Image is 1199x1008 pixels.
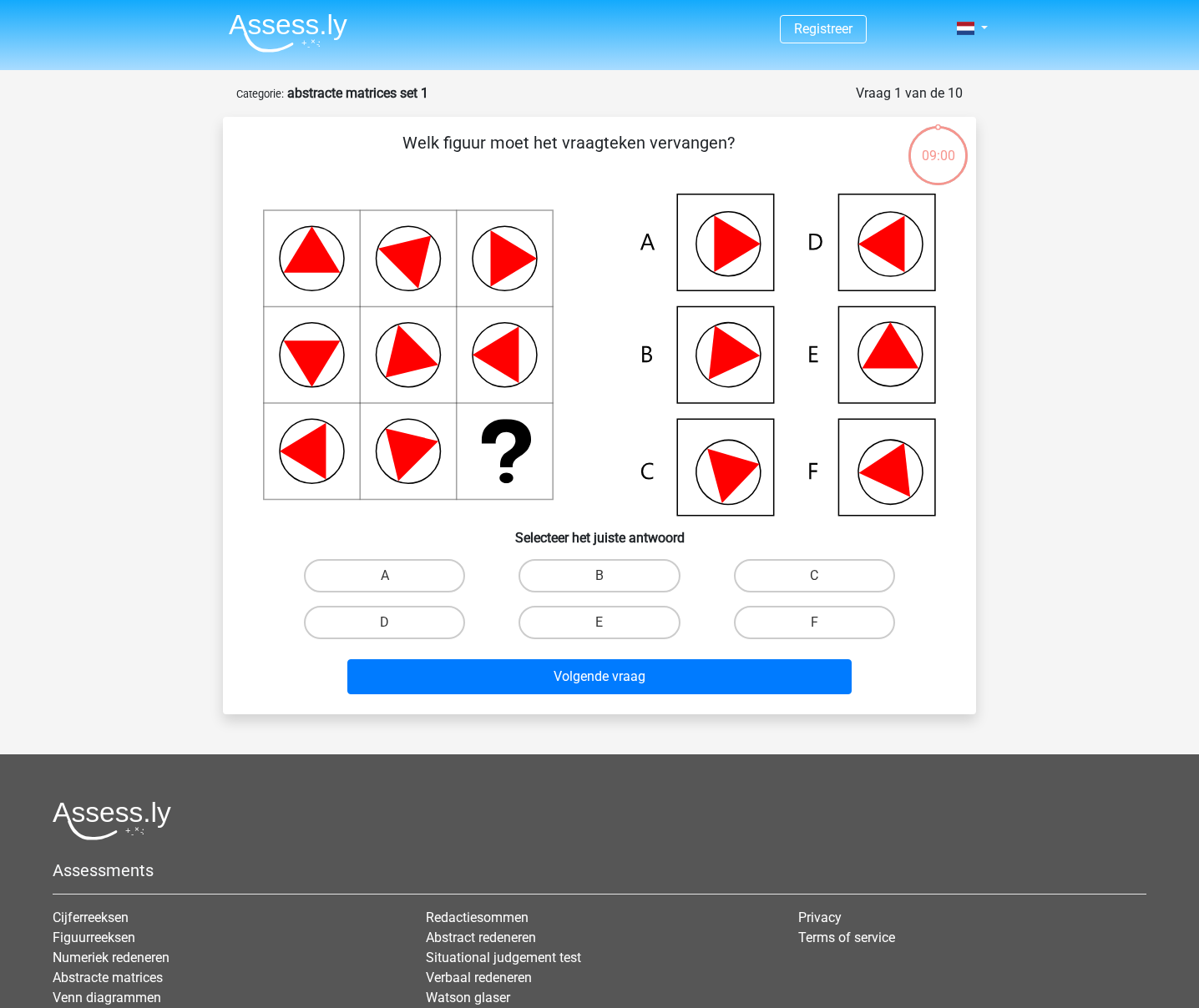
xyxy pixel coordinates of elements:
[53,801,171,840] img: Assessly logo
[53,950,169,965] a: Numeriek redeneren
[53,970,163,985] a: Abstracte matrices
[734,606,895,639] label: F
[794,21,852,37] a: Registreer
[287,85,428,101] strong: abstracte matrices set 1
[519,606,680,639] label: E
[250,130,887,180] p: Welk figuur moet het vraagteken vervangen?
[426,990,510,1005] a: Watson glaser
[347,659,852,694] button: Volgende vraag
[798,910,842,925] a: Privacy
[734,559,895,592] label: C
[236,88,284,100] small: Categorie:
[53,910,129,925] a: Cijferreeksen
[53,990,161,1005] a: Venn diagrammen
[798,930,895,945] a: Terms of service
[426,910,529,925] a: Redactiesommen
[304,559,465,592] label: A
[250,517,949,546] h6: Selecteer het juiste antwoord
[53,860,1146,880] h5: Assessments
[229,13,347,53] img: Assessly
[426,950,581,965] a: Situational judgement test
[856,83,963,103] div: Vraag 1 van de 10
[519,559,680,592] label: B
[907,124,969,166] div: 09:00
[426,930,536,945] a: Abstract redeneren
[304,606,465,639] label: D
[426,970,532,985] a: Verbaal redeneren
[53,930,135,945] a: Figuurreeksen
